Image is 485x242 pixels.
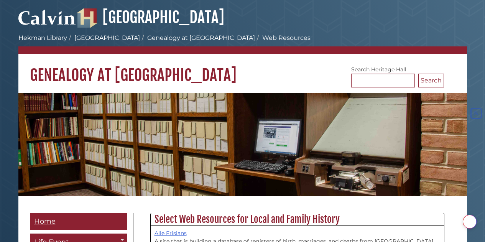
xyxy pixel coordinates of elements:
a: Calvin University [18,18,76,25]
li: Web Resources [255,33,311,43]
a: Home [30,213,127,230]
span: Home [34,217,56,226]
a: Alle Frisians [155,230,187,237]
a: [GEOGRAPHIC_DATA] [77,8,224,27]
a: Back to Top [469,110,483,117]
h1: Genealogy at [GEOGRAPHIC_DATA] [18,54,467,85]
nav: breadcrumb [18,33,467,54]
a: Hekman Library [18,34,67,41]
button: Search [418,74,444,87]
a: Genealogy at [GEOGRAPHIC_DATA] [147,34,255,41]
img: Hekman Library Logo [77,8,97,28]
h2: Select Web Resources for Local and Family History [151,213,444,226]
img: Calvin [18,6,76,28]
a: [GEOGRAPHIC_DATA] [74,34,140,41]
